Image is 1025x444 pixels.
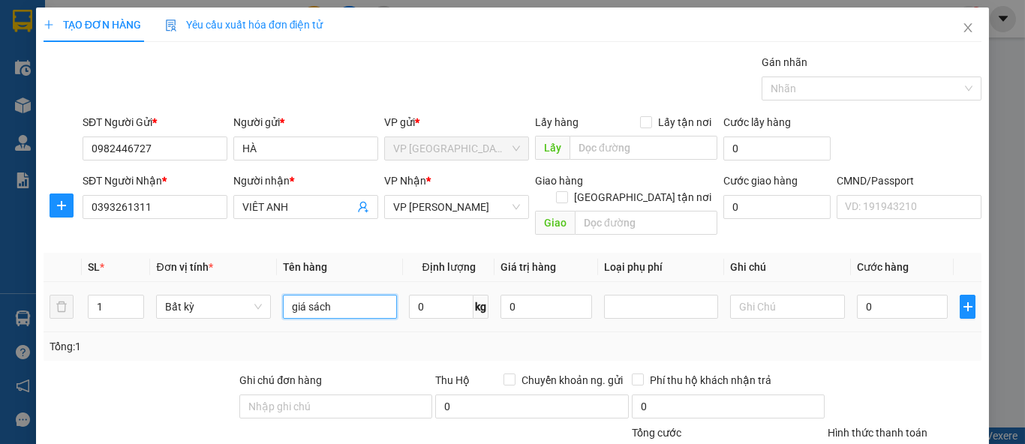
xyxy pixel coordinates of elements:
[575,211,717,235] input: Dọc đường
[233,172,378,189] div: Người nhận
[535,211,575,235] span: Giao
[88,261,100,273] span: SL
[165,19,177,31] img: icon
[384,114,529,130] div: VP gửi
[730,295,844,319] input: Ghi Chú
[83,172,227,189] div: SĐT Người Nhận
[50,295,74,319] button: delete
[644,372,777,388] span: Phí thu hộ khách nhận trả
[962,22,974,34] span: close
[165,295,261,318] span: Bất kỳ
[283,261,327,273] span: Tên hàng
[837,172,981,189] div: CMND/Passport
[156,261,212,273] span: Đơn vị tính
[723,175,798,187] label: Cước giao hàng
[422,261,476,273] span: Định lượng
[535,175,583,187] span: Giao hàng
[828,427,927,439] label: Hình thức thanh toán
[724,253,850,282] th: Ghi chú
[233,114,378,130] div: Người gửi
[393,196,520,218] span: VP Nguyễn Trãi
[283,295,397,319] input: VD: Bàn, Ghế
[723,116,791,128] label: Cước lấy hàng
[652,114,717,130] span: Lấy tận nơi
[50,193,74,217] button: plus
[535,136,570,160] span: Lấy
[44,19,54,30] span: plus
[947,7,989,49] button: Close
[632,427,681,439] span: Tổng cước
[357,201,369,213] span: user-add
[44,19,141,31] span: TẠO ĐƠN HÀNG
[723,136,831,160] input: Cước lấy hàng
[500,295,592,319] input: 0
[762,56,807,68] label: Gán nhãn
[239,394,432,418] input: Ghi chú đơn hàng
[239,374,322,386] label: Ghi chú đơn hàng
[393,137,520,160] span: VP Bắc Sơn
[50,199,73,211] span: plus
[473,295,488,319] span: kg
[516,372,629,388] span: Chuyển khoản ng. gửi
[723,195,831,219] input: Cước giao hàng
[568,189,717,205] span: [GEOGRAPHIC_DATA] tận nơi
[384,175,426,187] span: VP Nhận
[435,374,470,386] span: Thu Hộ
[83,114,227,130] div: SĐT Người Gửi
[50,338,397,355] div: Tổng: 1
[165,19,323,31] span: Yêu cầu xuất hóa đơn điện tử
[598,253,724,282] th: Loại phụ phí
[500,261,556,273] span: Giá trị hàng
[535,116,579,128] span: Lấy hàng
[960,295,975,319] button: plus
[960,301,975,313] span: plus
[570,136,717,160] input: Dọc đường
[857,261,909,273] span: Cước hàng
